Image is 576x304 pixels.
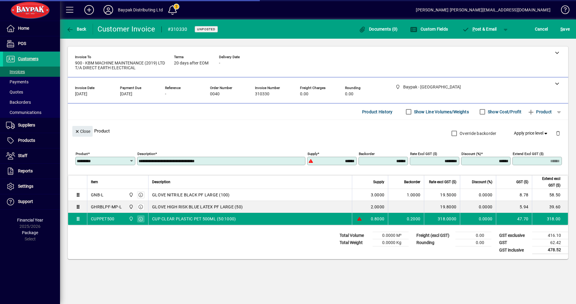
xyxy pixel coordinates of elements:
span: Back [66,27,86,31]
span: Description [152,179,170,185]
div: GNB-L [91,192,103,198]
mat-label: Product [76,152,88,156]
span: GST ($) [516,179,528,185]
td: GST exclusive [496,232,532,239]
td: Total Weight [337,239,373,246]
span: Item [91,179,98,185]
a: Staff [3,148,60,163]
td: 478.52 [532,246,568,254]
label: Show Cost/Profit [487,109,521,115]
span: Suppliers [18,123,35,127]
span: 2.0000 [371,204,385,210]
span: Reports [18,168,33,173]
a: Suppliers [3,118,60,133]
span: 0.8000 [371,216,385,222]
span: ave [560,24,570,34]
td: 62.42 [532,239,568,246]
td: 8.78 [496,189,532,201]
a: Home [3,21,60,36]
mat-label: Extend excl GST ($) [513,152,544,156]
app-page-header-button: Close [71,128,94,134]
td: 58.50 [532,189,568,201]
span: Communications [6,110,41,115]
div: GHRBLPF-MP-L [91,204,122,210]
td: 0.0000 [460,189,496,201]
button: Product History [360,106,395,117]
label: Override backorder [458,130,496,136]
td: Freight (excl GST) [413,232,455,239]
div: #310330 [168,25,187,34]
a: Support [3,194,60,209]
div: Baypak Distributing Ltd [118,5,163,15]
mat-label: Rate excl GST ($) [410,152,437,156]
span: S [560,27,563,31]
span: - [165,92,166,97]
span: GLOVE HIGH RISK BLUE LATEX PF LARGE (50) [152,204,243,210]
span: Custom Fields [410,27,448,31]
button: Close [72,126,93,137]
a: POS [3,36,60,51]
a: Payments [3,77,60,87]
span: Close [75,127,90,136]
mat-label: Backorder [359,152,375,156]
span: Support [18,199,33,204]
td: 5.94 [496,201,532,213]
span: Documents (0) [359,27,398,31]
button: Save [559,24,571,34]
span: 20 days after EOM [174,61,208,66]
app-page-header-button: Back [60,24,93,34]
span: [DATE] [120,92,132,97]
span: Backorders [6,100,31,105]
span: ost & Email [462,27,497,31]
span: Cancel [535,24,548,34]
td: 39.60 [532,201,568,213]
span: Quotes [6,90,23,94]
mat-label: Description [137,152,155,156]
div: CUPPET500 [91,216,114,222]
button: Product [524,106,555,117]
span: 1.0000 [407,192,421,198]
td: 47.70 [496,213,532,225]
span: [DATE] [75,92,87,97]
span: Supply [373,179,384,185]
td: GST inclusive [496,246,532,254]
button: Add [79,4,99,15]
td: 0.0000 [460,213,496,225]
button: Profile [99,4,118,15]
span: 0.00 [300,92,308,97]
span: Financial Year [17,218,43,222]
a: Reports [3,164,60,179]
a: Settings [3,179,60,194]
a: Backorders [3,97,60,107]
button: Back [65,24,88,34]
span: Package [22,230,38,235]
span: 0.00 [345,92,353,97]
button: Documents (0) [357,24,399,34]
td: GST [496,239,532,246]
span: Unposted [197,27,215,31]
div: 318.0000 [428,216,456,222]
span: Discount (%) [472,179,492,185]
td: 0.0000 Kg [373,239,409,246]
div: Product [68,120,568,142]
mat-label: Supply [307,152,317,156]
td: 0.00 [455,239,491,246]
span: Rate excl GST ($) [429,179,456,185]
td: 0.0000 M³ [373,232,409,239]
button: Cancel [533,24,550,34]
span: Staff [18,153,27,158]
td: Rounding [413,239,455,246]
td: Total Volume [337,232,373,239]
span: P [472,27,475,31]
td: 318.00 [532,213,568,225]
label: Show Line Volumes/Weights [413,109,469,115]
span: CUP CLEAR PLASTIC PET 500ML (50:1000) [152,216,236,222]
mat-label: Discount (%) [461,152,481,156]
span: Baypak - Onekawa [127,204,134,210]
span: 900 - KBM MACHINE MAINTENANCE (2019) LTD T/A DIRECT EARTH ELECTRICAL [75,61,165,70]
span: POS [18,41,26,46]
td: 0.0000 [460,201,496,213]
td: 416.10 [532,232,568,239]
span: GLOVE NITRILE BLACK PF LARGE (100) [152,192,230,198]
div: 19.5000 [428,192,456,198]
